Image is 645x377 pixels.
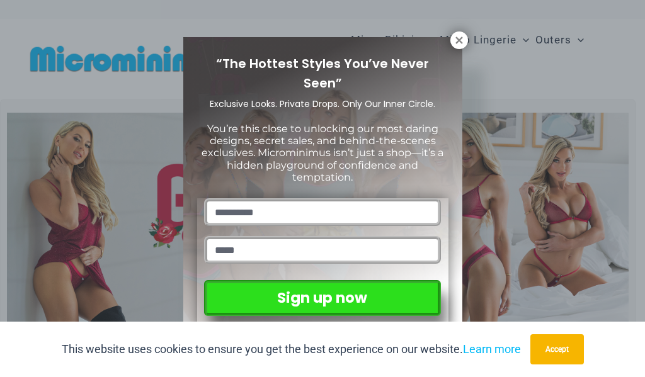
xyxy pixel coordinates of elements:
a: Learn more [463,342,521,356]
span: “The Hottest Styles You’ve Never Seen” [216,55,429,92]
button: Close [450,31,468,49]
span: Exclusive Looks. Private Drops. Only Our Inner Circle. [210,98,435,110]
p: This website uses cookies to ensure you get the best experience on our website. [62,340,521,359]
span: You’re this close to unlocking our most daring designs, secret sales, and behind-the-scenes exclu... [202,123,443,183]
button: Accept [530,334,584,364]
button: Sign up now [204,280,440,316]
